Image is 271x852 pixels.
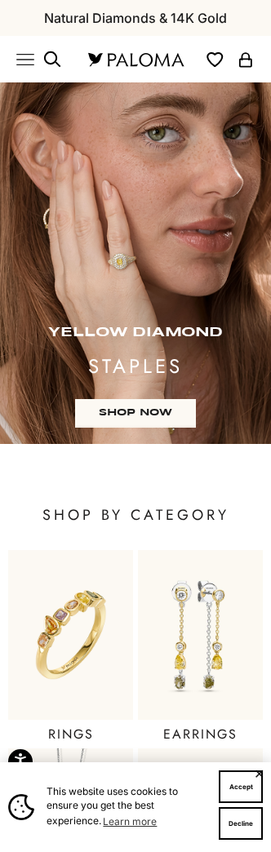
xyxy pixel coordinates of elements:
img: Cookie banner [8,794,34,820]
button: Close [254,769,264,779]
nav: Primary navigation [16,50,69,69]
button: Decline [219,807,263,840]
p: STAPLES [48,354,223,379]
button: Accept [219,770,263,803]
p: yellow diamond [48,325,223,341]
a: EARRINGS [135,548,265,746]
a: Learn more [101,812,159,830]
p: SHOP BY CATEGORY [6,499,265,531]
p: RINGS [48,726,94,743]
p: EARRINGS [163,726,238,743]
span: This website uses cookies to ensure you get the best experience. [47,784,207,830]
nav: Secondary navigation [205,49,255,69]
p: Natural Diamonds & 14K Gold [44,7,227,29]
a: RINGS [6,548,135,746]
a: SHOP NOW [75,399,196,428]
